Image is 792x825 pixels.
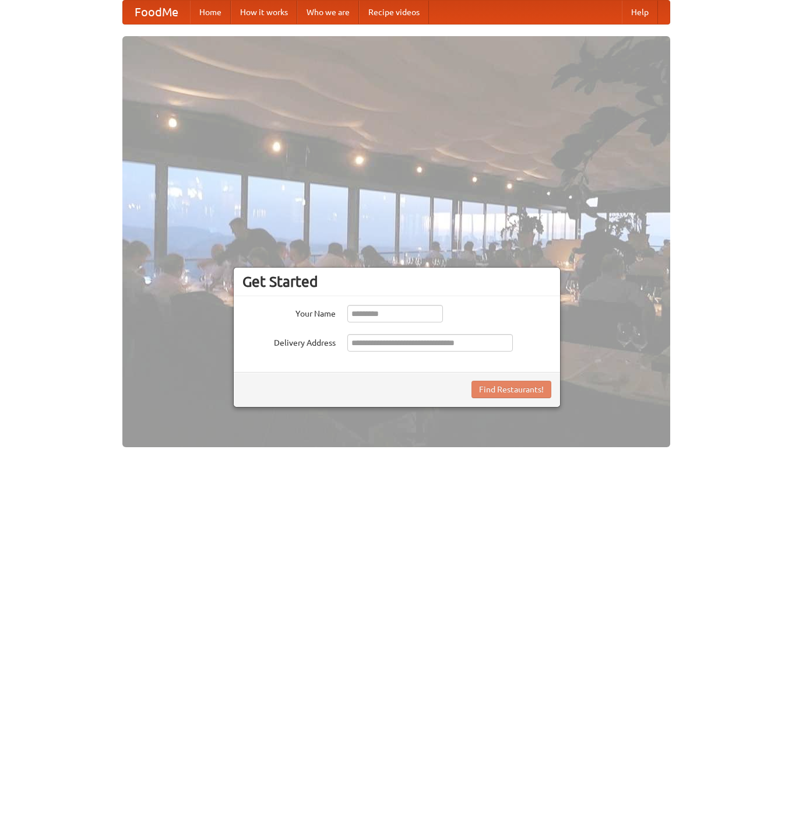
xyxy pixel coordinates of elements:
[231,1,297,24] a: How it works
[297,1,359,24] a: Who we are
[242,305,336,320] label: Your Name
[471,381,551,398] button: Find Restaurants!
[242,273,551,290] h3: Get Started
[123,1,190,24] a: FoodMe
[622,1,658,24] a: Help
[242,334,336,349] label: Delivery Address
[359,1,429,24] a: Recipe videos
[190,1,231,24] a: Home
